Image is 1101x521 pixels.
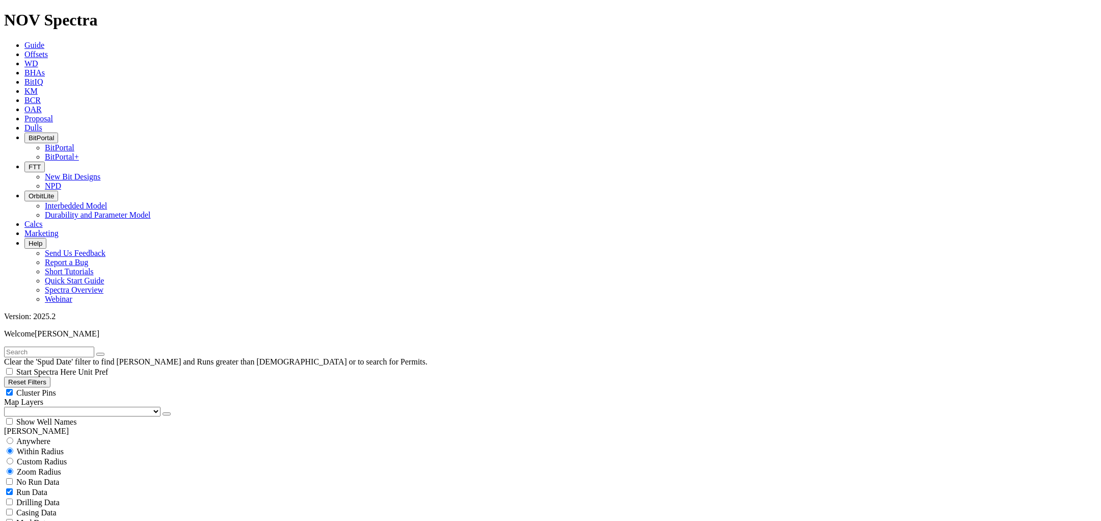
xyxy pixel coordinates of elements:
a: Proposal [24,114,53,123]
a: BitPortal [45,143,74,152]
a: BHAs [24,68,45,77]
span: Help [29,240,42,247]
input: Search [4,347,94,357]
a: Guide [24,41,44,49]
a: Interbedded Model [45,201,107,210]
a: Short Tutorials [45,267,94,276]
span: Unit Pref [78,368,108,376]
span: Anywhere [16,437,50,446]
span: Start Spectra Here [16,368,76,376]
span: Clear the 'Spud Date' filter to find [PERSON_NAME] and Runs greater than [DEMOGRAPHIC_DATA] or to... [4,357,427,366]
button: Reset Filters [4,377,50,387]
a: Send Us Feedback [45,249,105,257]
input: Start Spectra Here [6,368,13,375]
a: NPD [45,181,61,190]
button: Help [24,238,46,249]
div: [PERSON_NAME] [4,427,1097,436]
button: OrbitLite [24,191,58,201]
span: Zoom Radius [17,467,61,476]
span: Run Data [16,488,47,497]
a: Durability and Parameter Model [45,211,151,219]
a: BitPortal+ [45,152,79,161]
h1: NOV Spectra [4,11,1097,30]
a: KM [24,87,38,95]
span: OrbitLite [29,192,54,200]
a: Webinar [45,295,72,303]
span: No Run Data [16,478,59,486]
p: Welcome [4,329,1097,338]
span: Show Well Names [16,418,76,426]
div: Version: 2025.2 [4,312,1097,321]
span: BitPortal [29,134,54,142]
span: Casing Data [16,508,57,517]
a: Spectra Overview [45,285,103,294]
span: FTT [29,163,41,171]
span: Map Layers [4,398,43,406]
span: [PERSON_NAME] [35,329,99,338]
a: Dulls [24,123,42,132]
span: Drilling Data [16,498,60,507]
a: Calcs [24,220,43,228]
a: Marketing [24,229,59,238]
a: New Bit Designs [45,172,100,181]
span: Custom Radius [17,457,67,466]
a: BCR [24,96,41,105]
a: WD [24,59,38,68]
a: Quick Start Guide [45,276,104,285]
button: BitPortal [24,133,58,143]
button: FTT [24,162,45,172]
a: Report a Bug [45,258,88,267]
span: Cluster Pins [16,388,56,397]
a: Offsets [24,50,48,59]
span: Within Radius [17,447,64,456]
a: BitIQ [24,77,43,86]
a: OAR [24,105,42,114]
